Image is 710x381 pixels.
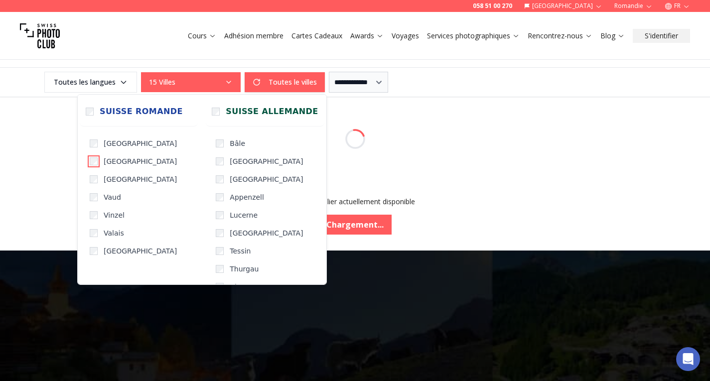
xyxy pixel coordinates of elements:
[633,29,690,43] button: S'identifier
[291,31,342,41] a: Cartes Cadeaux
[90,247,98,255] input: [GEOGRAPHIC_DATA]
[346,29,388,43] button: Awards
[104,246,177,256] span: [GEOGRAPHIC_DATA]
[676,347,700,371] div: Open Intercom Messenger
[90,193,98,201] input: Vaud
[220,29,287,43] button: Adhésion membre
[216,175,224,183] input: [GEOGRAPHIC_DATA]
[212,108,220,116] input: Suisse Allemande
[427,31,520,41] a: Services photographiques
[44,72,137,93] button: Toutes les langues
[90,229,98,237] input: Valais
[226,106,318,118] span: Suisse Allemande
[216,265,224,273] input: Thurgau
[350,31,384,41] a: Awards
[44,197,666,207] span: Aucun atelier actuellement disponible
[216,139,224,147] input: Bâle
[90,211,98,219] input: Vinzel
[46,73,136,91] span: Toutes les langues
[77,94,327,285] div: 15 Villes
[600,31,625,41] a: Blog
[100,106,183,118] span: Suisse Romande
[528,31,592,41] a: Rencontrez-nous
[392,31,419,41] a: Voyages
[20,16,60,56] img: Swiss photo club
[245,72,325,92] button: Toutes le villes
[184,29,220,43] button: Cours
[230,156,303,166] span: [GEOGRAPHIC_DATA]
[318,215,392,235] button: Chargement...
[216,247,224,255] input: Tessin
[104,210,125,220] span: Vinzel
[104,138,177,148] span: [GEOGRAPHIC_DATA]
[104,192,121,202] span: Vaud
[230,210,258,220] span: Lucerne
[104,156,177,166] span: [GEOGRAPHIC_DATA]
[230,174,303,184] span: [GEOGRAPHIC_DATA]
[216,283,224,291] input: Chur
[224,31,284,41] a: Adhésion membre
[216,157,224,165] input: [GEOGRAPHIC_DATA]
[230,192,264,202] span: Appenzell
[524,29,596,43] button: Rencontrez-nous
[90,139,98,147] input: [GEOGRAPHIC_DATA]
[230,246,251,256] span: Tessin
[230,282,246,292] span: Chur
[90,175,98,183] input: [GEOGRAPHIC_DATA]
[596,29,629,43] button: Blog
[188,31,216,41] a: Cours
[388,29,423,43] button: Voyages
[216,193,224,201] input: Appenzell
[423,29,524,43] button: Services photographiques
[230,264,259,274] span: Thurgau
[104,174,177,184] span: [GEOGRAPHIC_DATA]
[287,29,346,43] button: Cartes Cadeaux
[86,108,94,116] input: Suisse Romande
[104,228,124,238] span: Valais
[216,211,224,219] input: Lucerne
[216,229,224,237] input: [GEOGRAPHIC_DATA]
[230,138,245,148] span: Bâle
[230,228,303,238] span: [GEOGRAPHIC_DATA]
[473,2,512,10] a: 058 51 00 270
[90,157,98,165] input: [GEOGRAPHIC_DATA]
[141,72,241,92] button: 15 Villes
